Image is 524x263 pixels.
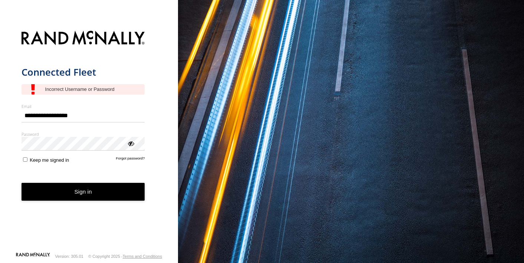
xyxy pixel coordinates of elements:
[22,131,145,137] label: Password
[116,156,145,163] a: Forgot password?
[22,66,145,78] h1: Connected Fleet
[22,103,145,109] label: Email
[22,183,145,201] button: Sign in
[22,26,157,252] form: main
[88,254,162,259] div: © Copyright 2025 -
[55,254,83,259] div: Version: 305.01
[123,254,162,259] a: Terms and Conditions
[30,157,69,163] span: Keep me signed in
[16,253,50,260] a: Visit our Website
[23,157,27,162] input: Keep me signed in
[127,139,134,147] div: ViewPassword
[22,29,145,48] img: Rand McNally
